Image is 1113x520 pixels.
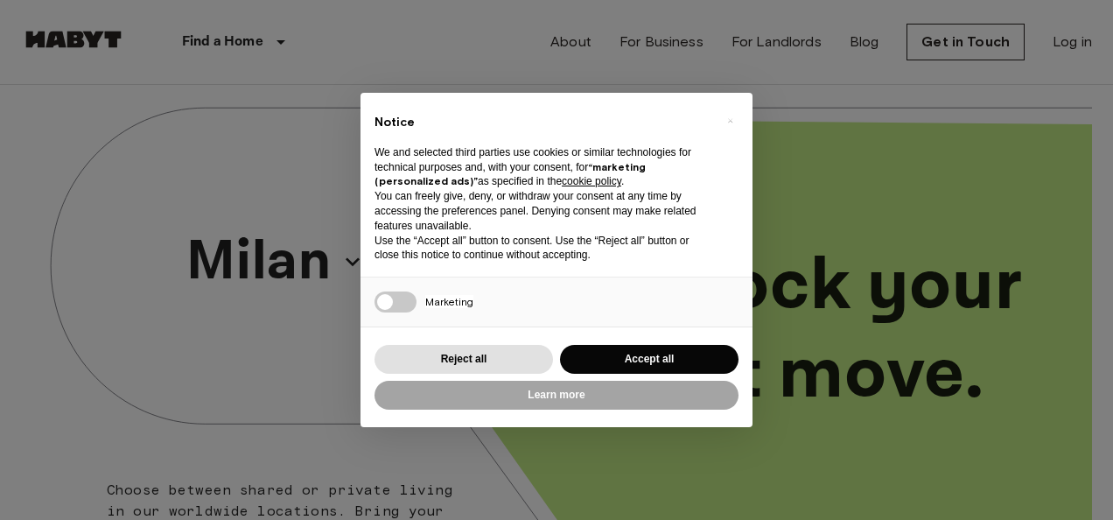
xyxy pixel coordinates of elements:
[374,381,738,410] button: Learn more
[716,107,744,135] button: Close this notice
[727,110,733,131] span: ×
[374,114,710,131] h2: Notice
[374,145,710,189] p: We and selected third parties use cookies or similar technologies for technical purposes and, wit...
[374,160,646,188] strong: “marketing (personalized ads)”
[562,175,621,187] a: cookie policy
[374,189,710,233] p: You can freely give, deny, or withdraw your consent at any time by accessing the preferences pane...
[374,234,710,264] p: Use the “Accept all” button to consent. Use the “Reject all” button or close this notice to conti...
[560,345,738,374] button: Accept all
[374,345,553,374] button: Reject all
[425,295,473,308] span: Marketing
